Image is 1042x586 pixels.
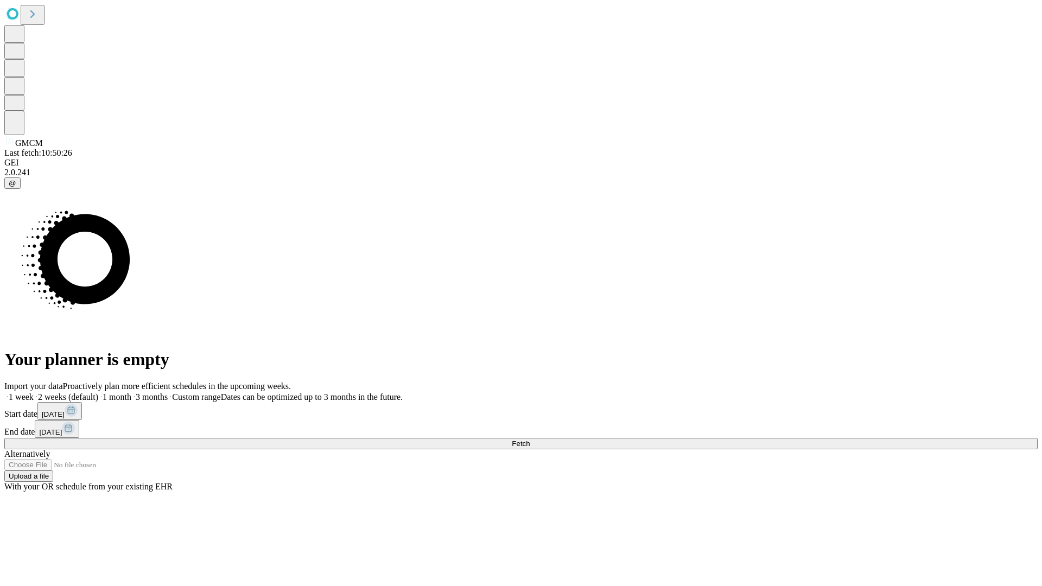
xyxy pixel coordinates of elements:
[4,420,1038,438] div: End date
[15,138,43,148] span: GMCM
[103,392,131,402] span: 1 month
[4,482,173,491] span: With your OR schedule from your existing EHR
[172,392,220,402] span: Custom range
[4,177,21,189] button: @
[9,179,16,187] span: @
[38,392,98,402] span: 2 weeks (default)
[221,392,403,402] span: Dates can be optimized up to 3 months in the future.
[4,158,1038,168] div: GEI
[4,438,1038,449] button: Fetch
[63,381,291,391] span: Proactively plan more efficient schedules in the upcoming weeks.
[4,470,53,482] button: Upload a file
[35,420,79,438] button: [DATE]
[37,402,82,420] button: [DATE]
[4,402,1038,420] div: Start date
[512,439,530,448] span: Fetch
[136,392,168,402] span: 3 months
[4,449,50,458] span: Alternatively
[4,381,63,391] span: Import your data
[4,148,72,157] span: Last fetch: 10:50:26
[9,392,34,402] span: 1 week
[42,410,65,418] span: [DATE]
[4,349,1038,370] h1: Your planner is empty
[4,168,1038,177] div: 2.0.241
[39,428,62,436] span: [DATE]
